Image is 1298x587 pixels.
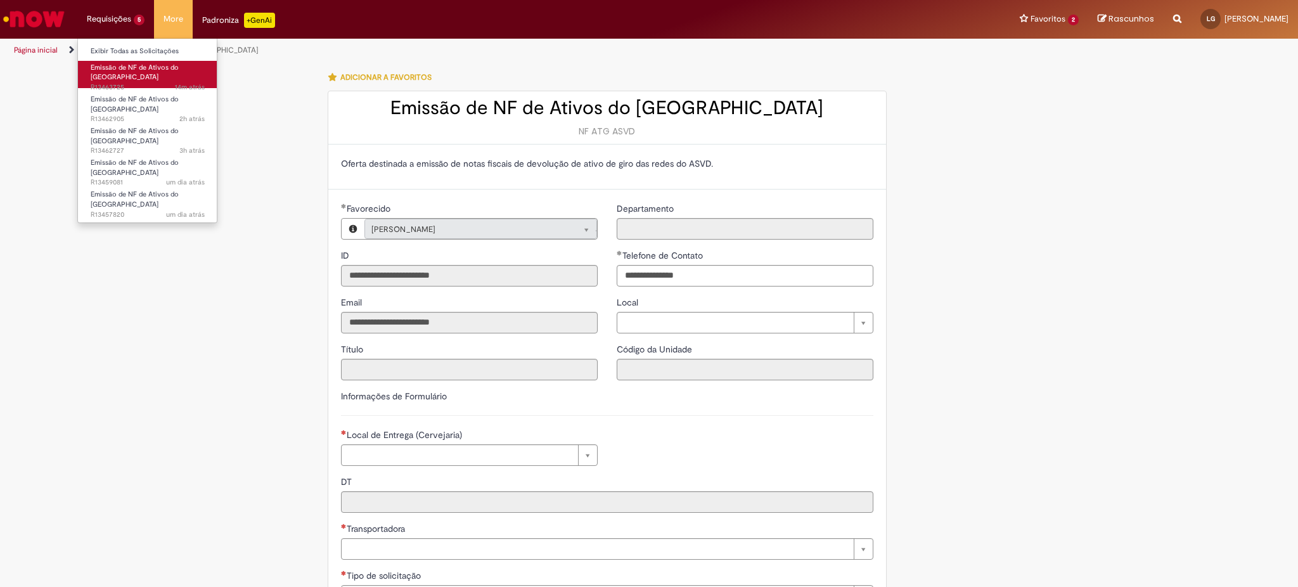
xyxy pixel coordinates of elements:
span: 2h atrás [179,114,205,124]
a: [PERSON_NAME]Limpar campo Favorecido [364,219,597,239]
span: Emissão de NF de Ativos do [GEOGRAPHIC_DATA] [91,63,179,82]
a: Aberto R13462727 : Emissão de NF de Ativos do ASVD [78,124,217,152]
time: 28/08/2025 16:19:39 [166,177,205,187]
span: LG [1207,15,1215,23]
span: R13457820 [91,210,205,220]
span: Obrigatório Preenchido [617,250,622,255]
span: 14m atrás [175,82,205,92]
button: Adicionar a Favoritos [328,64,439,91]
div: NF ATG ASVD [341,125,873,138]
input: Título [341,359,598,380]
span: Adicionar a Favoritos [340,72,432,82]
span: um dia atrás [166,210,205,219]
span: Rascunhos [1108,13,1154,25]
span: [PERSON_NAME] [1224,13,1288,24]
a: Aberto R13463725 : Emissão de NF de Ativos do ASVD [78,61,217,88]
label: Somente leitura - Necessários - Favorecido [341,202,393,215]
span: Necessários [341,430,347,435]
span: Necessários - Favorecido [347,203,393,214]
span: R13463725 [91,82,205,93]
label: Somente leitura - Email [341,296,364,309]
span: Necessários - Transportadora [347,523,408,534]
a: Rascunhos [1098,13,1154,25]
input: Telefone de Contato [617,265,873,287]
ul: Requisições [77,38,217,223]
span: Somente leitura - Departamento [617,203,676,214]
span: Necessários [341,524,347,529]
img: ServiceNow [1,6,67,32]
span: Obrigatório Preenchido [341,203,347,209]
a: Limpar campo Transportadora [341,538,873,560]
a: Aberto R13457820 : Emissão de NF de Ativos do ASVD [78,188,217,215]
span: 3h atrás [179,146,205,155]
ul: Trilhas de página [10,39,856,62]
label: Somente leitura - Departamento [617,202,676,215]
a: Aberto R13459081 : Emissão de NF de Ativos do ASVD [78,156,217,183]
a: Página inicial [14,45,58,55]
span: Emissão de NF de Ativos do [GEOGRAPHIC_DATA] [91,190,179,209]
span: Emissão de NF de Ativos do [GEOGRAPHIC_DATA] [91,126,179,146]
a: Aberto R13462905 : Emissão de NF de Ativos do ASVD [78,93,217,120]
label: Somente leitura - Título [341,343,366,356]
span: Tipo de solicitação [347,570,423,581]
input: Departamento [617,218,873,240]
span: 2 [1068,15,1079,25]
label: Informações de Formulário [341,390,447,402]
span: R13462905 [91,114,205,124]
span: Telefone de Contato [622,250,705,261]
span: Requisições [87,13,131,25]
span: Somente leitura - ID [341,250,352,261]
span: um dia atrás [166,177,205,187]
p: Oferta destinada a emissão de notas fiscais de devolução de ativo de giro das redes do ASVD. [341,157,873,170]
input: Email [341,312,598,333]
span: Emissão de NF de Ativos do [GEOGRAPHIC_DATA] [91,158,179,177]
h2: Emissão de NF de Ativos do [GEOGRAPHIC_DATA] [341,98,873,119]
time: 29/08/2025 14:38:57 [179,146,205,155]
time: 29/08/2025 15:08:57 [179,114,205,124]
label: Somente leitura - ID [341,249,352,262]
label: Somente leitura - Código da Unidade [617,343,695,356]
span: Somente leitura - Email [341,297,364,308]
span: [PERSON_NAME] [371,219,565,240]
span: Emissão de NF de Ativos do [GEOGRAPHIC_DATA] [91,94,179,114]
input: ID [341,265,598,287]
div: Padroniza [202,13,275,28]
p: +GenAi [244,13,275,28]
span: Necessários [341,571,347,576]
span: Somente leitura - DT [341,476,354,487]
span: 5 [134,15,145,25]
a: Limpar campo Local de Entrega (Cervejaria) [341,444,598,466]
a: Exibir Todas as Solicitações [78,44,217,58]
span: More [164,13,183,25]
a: Limpar campo Local [617,312,873,333]
span: Favoritos [1031,13,1065,25]
button: Favorecido, Visualizar este registro Leticia Gomes [342,219,364,239]
time: 28/08/2025 13:23:55 [166,210,205,219]
span: R13462727 [91,146,205,156]
span: R13459081 [91,177,205,188]
input: Código da Unidade [617,359,873,380]
input: DT [341,491,873,513]
span: Necessários - Local de Entrega (Cervejaria) [347,429,465,441]
time: 29/08/2025 17:11:15 [175,82,205,92]
span: Local [617,297,641,308]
